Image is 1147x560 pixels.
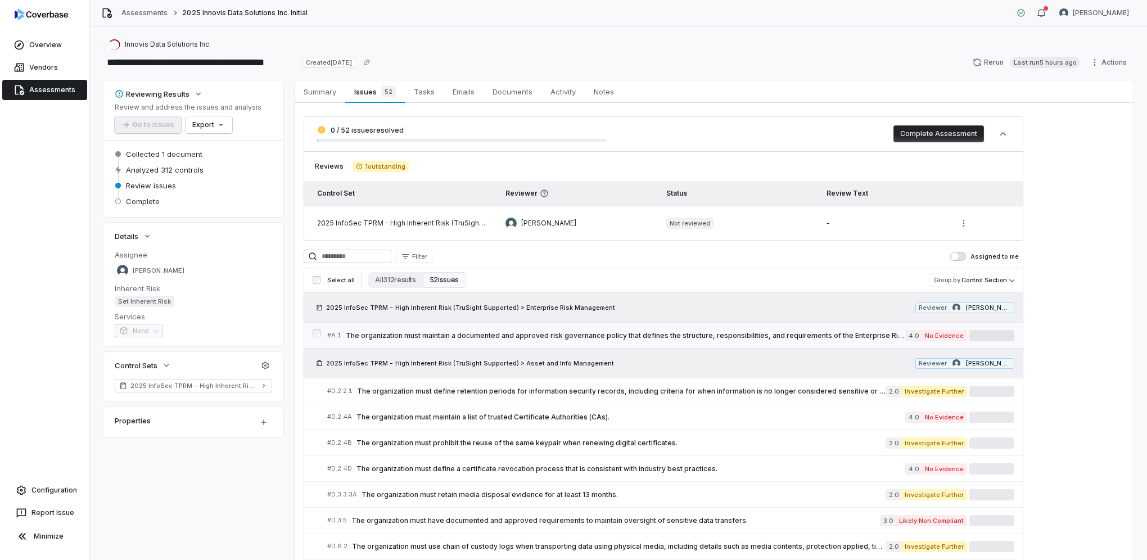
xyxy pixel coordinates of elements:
[106,34,214,55] button: https://innovis.com/Innovis Data Solutions Inc.
[126,180,176,191] span: Review issues
[327,378,1014,404] a: #D.2.2.1The organization must define retention periods for information security records, includin...
[327,542,347,550] span: # D.6.2
[327,456,1014,481] a: #D.2.4DThe organization must define a certificate revocation process that is consistent with indu...
[352,542,886,551] span: The organization must use chain of custody logs when transporting data using physical media, incl...
[966,359,1011,368] span: [PERSON_NAME]
[117,265,128,276] img: Bridget Seagraves avatar
[331,126,404,134] span: 0 / 52 issues resolved
[905,330,922,341] span: 4.0
[115,231,138,241] span: Details
[327,508,1014,533] a: #D.3.5The organization must have documented and approved requirements to maintain oversight of se...
[886,386,901,397] span: 2.0
[327,464,352,473] span: # D.2.4D
[546,84,580,99] span: Activity
[182,8,308,17] span: 2025 Innovis Data Solutions Inc. Initial
[2,35,87,55] a: Overview
[1087,54,1134,71] button: Actions
[423,272,466,288] button: 52 issues
[4,480,85,500] a: Configuration
[327,387,353,395] span: # D.2.2.1
[886,541,901,552] span: 2.0
[901,437,967,449] span: Investigate Further
[125,40,211,49] span: Innovis Data Solutions Inc.
[353,161,409,172] span: 1 outstanding
[950,252,966,261] button: Assigned to me
[317,189,355,197] span: Control Set
[133,267,184,275] span: [PERSON_NAME]
[130,381,256,390] span: 2025 InfoSec TPRM - High Inherent Risk (TruSight Supported)
[327,430,1014,455] a: #D.2.4BThe organization must prohibit the reuse of the same keypair when renewing digital certifi...
[115,89,189,99] div: Reviewing Results
[896,515,967,526] span: Likely Non Compliant
[327,276,354,284] span: Select all
[327,482,1014,507] a: #D.3.3.3AThe organization must retain media disposal evidence for at least 13 months.2.0Investiga...
[409,84,439,99] span: Tasks
[396,250,432,263] button: Filter
[327,331,341,340] span: # A.1
[966,304,1011,312] span: [PERSON_NAME]
[327,534,1014,559] a: #D.6.2The organization must use chain of custody logs when transporting data using physical media...
[1073,8,1129,17] span: [PERSON_NAME]
[121,8,168,17] a: Assessments
[126,196,160,206] span: Complete
[901,489,967,500] span: Investigate Further
[1053,4,1136,21] button: Michael Violante avatar[PERSON_NAME]
[115,250,272,260] dt: Assignee
[901,386,967,397] span: Investigate Further
[919,359,947,368] span: Reviewer
[488,84,537,99] span: Documents
[356,413,905,422] span: The organization must maintain a list of trusted Certificate Authorities (CAs).
[880,515,896,526] span: 3.0
[115,379,272,392] a: 2025 InfoSec TPRM - High Inherent Risk (TruSight Supported)
[356,52,377,73] button: Copy link
[521,219,576,228] span: [PERSON_NAME]
[115,103,261,112] p: Review and address the issues and analysis
[186,116,232,133] button: Export
[505,189,648,198] span: Reviewer
[115,360,157,371] span: Control Sets
[589,84,618,99] span: Notes
[326,303,615,312] span: 2025 InfoSec TPRM - High Inherent Risk (TruSight Supported) > Enterprise Risk Management
[905,463,922,475] span: 4.0
[356,464,905,473] span: The organization must define a certificate revocation process that is consistent with industry be...
[2,57,87,78] a: Vendors
[893,125,984,142] button: Complete Assessment
[381,86,396,97] span: 52
[952,304,960,311] img: Curtis Nohl avatar
[115,296,174,307] span: Set Inherent Risk
[115,283,272,293] dt: Inherent Risk
[4,503,85,523] button: Report Issue
[666,189,687,197] span: Status
[2,80,87,100] a: Assessments
[317,219,487,228] div: 2025 InfoSec TPRM - High Inherent Risk (TruSight Supported)
[886,437,901,449] span: 2.0
[346,331,905,340] span: The organization must maintain a documented and approved risk governance policy that defines the ...
[934,276,960,284] span: Group by
[448,84,479,99] span: Emails
[313,276,320,284] input: Select all
[886,489,901,500] span: 2.0
[505,218,517,229] img: Curtis Nohl avatar
[327,516,347,525] span: # D.3.5
[827,189,868,197] span: Review Text
[922,412,967,423] span: No Evidence
[115,311,272,322] dt: Services
[950,252,1019,261] label: Assigned to me
[827,219,937,228] div: -
[1059,8,1068,17] img: Michael Violante avatar
[126,149,202,159] span: Collected 1 document
[302,57,355,68] span: Created [DATE]
[327,323,1014,348] a: #A.1The organization must maintain a documented and approved risk governance policy that defines ...
[905,412,922,423] span: 4.0
[356,439,886,448] span: The organization must prohibit the reuse of the same keypair when renewing digital certificates.
[357,387,886,396] span: The organization must define retention periods for information security records, including criter...
[327,413,352,421] span: # D.2.4A
[350,84,400,100] span: Issues
[966,54,1087,71] button: RerunLast run5 hours ago
[315,162,344,171] span: Reviews
[111,226,155,246] button: Details
[126,165,204,175] span: Analyzed 312 controls
[952,359,960,367] img: Curtis Nohl avatar
[666,218,714,229] span: Not reviewed
[922,330,967,341] span: No Evidence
